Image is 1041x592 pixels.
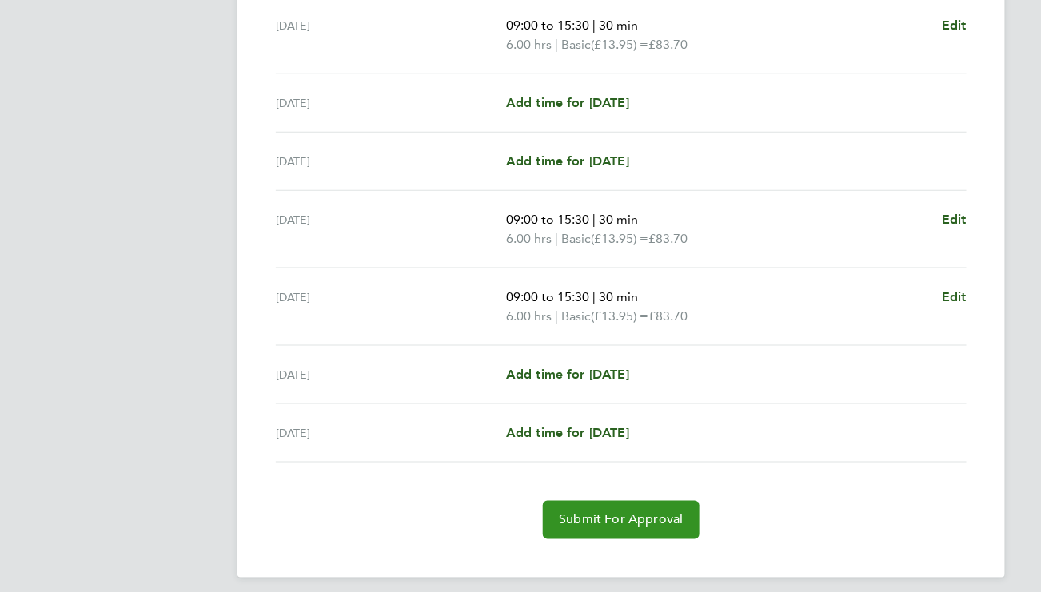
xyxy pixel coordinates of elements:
span: £83.70 [648,231,688,246]
span: | [555,308,558,324]
span: £83.70 [648,37,688,52]
span: | [555,231,558,246]
div: [DATE] [276,423,506,443]
a: Add time for [DATE] [506,365,629,384]
a: Edit [942,16,967,35]
span: 6.00 hrs [506,37,552,52]
span: Submit For Approval [559,512,683,528]
span: 09:00 to 15:30 [506,18,589,33]
button: Submit For Approval [543,501,699,539]
span: 30 min [599,289,638,304]
a: Edit [942,288,967,307]
div: [DATE] [276,152,506,171]
span: | [592,18,596,33]
span: 09:00 to 15:30 [506,289,589,304]
span: Edit [942,212,967,227]
a: Add time for [DATE] [506,93,629,113]
span: 09:00 to 15:30 [506,212,589,227]
span: Edit [942,289,967,304]
span: £83.70 [648,308,688,324]
span: 30 min [599,18,638,33]
span: 6.00 hrs [506,231,552,246]
span: Basic [561,229,591,248]
div: [DATE] [276,93,506,113]
span: Add time for [DATE] [506,367,629,382]
a: Add time for [DATE] [506,152,629,171]
span: Edit [942,18,967,33]
span: 30 min [599,212,638,227]
span: Basic [561,35,591,54]
div: [DATE] [276,16,506,54]
span: Add time for [DATE] [506,153,629,169]
div: [DATE] [276,210,506,248]
span: (£13.95) = [591,308,648,324]
span: | [592,289,596,304]
a: Edit [942,210,967,229]
span: Add time for [DATE] [506,95,629,110]
a: Add time for [DATE] [506,423,629,443]
span: Basic [561,307,591,326]
span: | [592,212,596,227]
span: (£13.95) = [591,231,648,246]
span: 6.00 hrs [506,308,552,324]
span: | [555,37,558,52]
div: [DATE] [276,288,506,326]
span: Add time for [DATE] [506,425,629,440]
div: [DATE] [276,365,506,384]
span: (£13.95) = [591,37,648,52]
